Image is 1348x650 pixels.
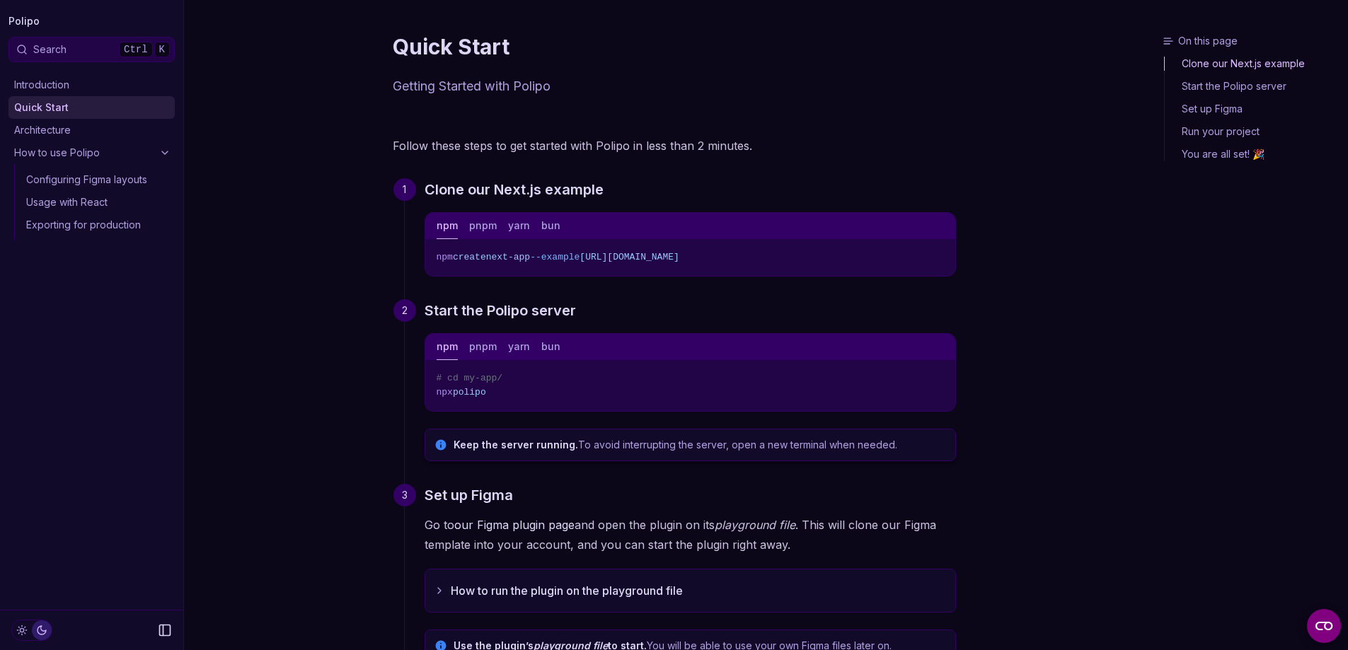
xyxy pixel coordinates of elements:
a: Set up Figma [1165,98,1342,120]
a: Architecture [8,119,175,141]
button: pnpm [469,334,497,360]
p: Go to and open the plugin on its . This will clone our Figma template into your account, and you ... [425,515,956,555]
button: npm [437,213,458,239]
kbd: K [154,42,170,57]
button: Collapse Sidebar [154,619,176,642]
button: yarn [508,334,530,360]
span: polipo [453,387,486,397]
span: npm [437,252,453,262]
button: npm [437,334,458,360]
a: Set up Figma [425,484,513,506]
span: npx [437,387,453,397]
span: next-app [486,252,530,262]
button: Open CMP widget [1307,609,1341,643]
p: Follow these steps to get started with Polipo in less than 2 minutes. [393,136,956,156]
a: Usage with React [21,191,175,214]
p: Getting Started with Polipo [393,76,956,96]
a: Clone our Next.js example [425,178,604,201]
a: Exporting for production [21,214,175,236]
a: How to use Polipo [8,141,175,164]
button: bun [541,334,560,360]
a: Run your project [1165,120,1342,143]
em: playground file [715,518,795,532]
a: Clone our Next.js example [1165,57,1342,75]
a: Configuring Figma layouts [21,168,175,191]
a: Polipo [8,11,40,31]
span: # cd my-app/ [437,373,503,383]
button: pnpm [469,213,497,239]
kbd: Ctrl [119,42,153,57]
a: Start the Polipo server [425,299,576,322]
a: Start the Polipo server [1165,75,1342,98]
button: yarn [508,213,530,239]
span: --example [530,252,580,262]
a: our Figma plugin page [454,518,575,532]
button: Toggle Theme [11,620,52,641]
button: How to run the plugin on the playground file [425,569,955,612]
span: create [453,252,486,262]
a: You are all set! 🎉 [1165,143,1342,161]
a: Quick Start [8,96,175,119]
span: [URL][DOMAIN_NAME] [580,252,679,262]
p: To avoid interrupting the server, open a new terminal when needed. [454,438,947,452]
strong: Keep the server running. [454,439,578,451]
h3: On this page [1163,34,1342,48]
h1: Quick Start [393,34,956,59]
a: Introduction [8,74,175,96]
button: SearchCtrlK [8,37,175,62]
button: bun [541,213,560,239]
